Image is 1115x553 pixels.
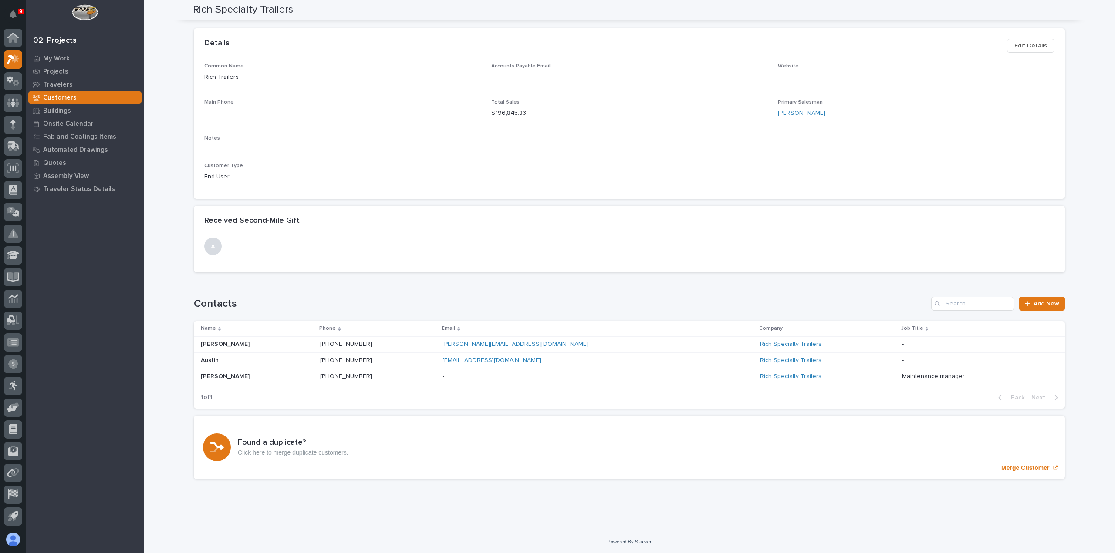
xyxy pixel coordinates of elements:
[443,357,541,363] a: [EMAIL_ADDRESS][DOMAIN_NAME]
[43,68,68,76] p: Projects
[204,73,481,82] p: Rich Trailers
[26,65,144,78] a: Projects
[193,3,293,16] h2: Rich Specialty Trailers
[72,4,98,20] img: Workspace Logo
[238,449,348,456] p: Click here to merge duplicate customers.
[320,373,372,379] a: [PHONE_NUMBER]
[26,91,144,104] a: Customers
[778,64,799,69] span: Website
[204,64,244,69] span: Common Name
[1028,394,1065,402] button: Next
[43,133,116,141] p: Fab and Coatings Items
[4,5,22,23] button: Notifications
[901,324,923,333] p: Job Title
[778,109,825,118] a: [PERSON_NAME]
[319,324,336,333] p: Phone
[760,373,821,380] a: Rich Specialty Trailers
[902,339,906,348] p: -
[19,8,22,14] p: 9
[201,371,251,380] p: [PERSON_NAME]
[26,78,144,91] a: Travelers
[43,159,66,167] p: Quotes
[1007,39,1054,53] button: Edit Details
[204,136,220,141] span: Notes
[201,339,251,348] p: [PERSON_NAME]
[194,369,1065,385] tr: [PERSON_NAME][PERSON_NAME] [PHONE_NUMBER] -- Rich Specialty Trailers Maintenance managerMaintenan...
[204,172,481,181] p: End User
[1031,394,1051,402] span: Next
[1014,40,1047,51] span: Edit Details
[194,352,1065,369] tr: AustinAustin [PHONE_NUMBER] [EMAIL_ADDRESS][DOMAIN_NAME] Rich Specialty Trailers --
[11,10,22,24] div: Notifications9
[26,143,144,156] a: Automated Drawings
[1019,297,1065,311] a: Add New
[43,120,94,128] p: Onsite Calendar
[43,146,108,154] p: Automated Drawings
[491,109,768,118] p: $ 196,845.83
[43,94,77,102] p: Customers
[4,530,22,549] button: users-avatar
[778,73,1054,82] p: -
[991,394,1028,402] button: Back
[194,416,1065,479] a: Merge Customer
[931,297,1014,311] input: Search
[204,39,230,48] h2: Details
[43,172,89,180] p: Assembly View
[43,107,71,115] p: Buildings
[443,341,588,347] a: [PERSON_NAME][EMAIL_ADDRESS][DOMAIN_NAME]
[33,36,77,46] div: 02. Projects
[201,355,220,364] p: Austin
[760,341,821,348] a: Rich Specialty Trailers
[194,387,220,408] p: 1 of 1
[1034,301,1059,307] span: Add New
[759,324,783,333] p: Company
[902,355,906,364] p: -
[238,438,348,448] h3: Found a duplicate?
[26,104,144,117] a: Buildings
[26,130,144,143] a: Fab and Coatings Items
[194,336,1065,352] tr: [PERSON_NAME][PERSON_NAME] [PHONE_NUMBER] [PERSON_NAME][EMAIL_ADDRESS][DOMAIN_NAME] Rich Specialt...
[26,52,144,65] a: My Work
[194,298,928,310] h1: Contacts
[43,81,73,89] p: Travelers
[204,216,300,226] h2: Received Second-Mile Gift
[442,324,455,333] p: Email
[320,357,372,363] a: [PHONE_NUMBER]
[607,539,651,544] a: Powered By Stacker
[201,324,216,333] p: Name
[491,100,520,105] span: Total Sales
[204,100,234,105] span: Main Phone
[320,341,372,347] a: [PHONE_NUMBER]
[43,185,115,193] p: Traveler Status Details
[26,182,144,195] a: Traveler Status Details
[26,169,144,182] a: Assembly View
[26,117,144,130] a: Onsite Calendar
[1001,464,1049,472] p: Merge Customer
[204,163,243,168] span: Customer Type
[443,371,446,380] p: -
[491,64,551,69] span: Accounts Payable Email
[902,371,966,380] p: Maintenance manager
[1006,394,1024,402] span: Back
[491,73,768,82] p: -
[760,357,821,364] a: Rich Specialty Trailers
[26,156,144,169] a: Quotes
[43,55,70,63] p: My Work
[778,100,823,105] span: Primary Salesman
